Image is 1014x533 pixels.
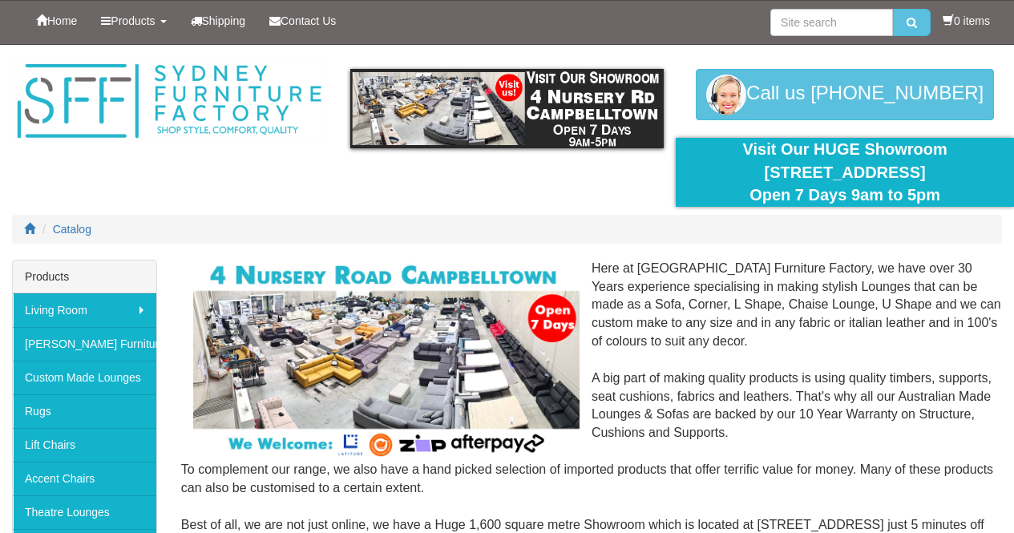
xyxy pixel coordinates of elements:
[179,1,258,41] a: Shipping
[257,1,348,41] a: Contact Us
[53,223,91,236] a: Catalog
[89,1,178,41] a: Products
[13,361,156,394] a: Custom Made Lounges
[13,394,156,428] a: Rugs
[943,13,990,29] li: 0 items
[688,138,1002,207] div: Visit Our HUGE Showroom [STREET_ADDRESS] Open 7 Days 9am to 5pm
[13,495,156,529] a: Theatre Lounges
[193,260,580,461] img: Corner Modular Lounges
[111,14,155,27] span: Products
[202,14,246,27] span: Shipping
[13,462,156,495] a: Accent Chairs
[13,293,156,327] a: Living Room
[350,69,665,148] img: showroom.gif
[13,327,156,361] a: [PERSON_NAME] Furniture
[24,1,89,41] a: Home
[47,14,77,27] span: Home
[13,260,156,293] div: Products
[12,61,326,142] img: Sydney Furniture Factory
[770,9,893,36] input: Site search
[13,428,156,462] a: Lift Chairs
[281,14,336,27] span: Contact Us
